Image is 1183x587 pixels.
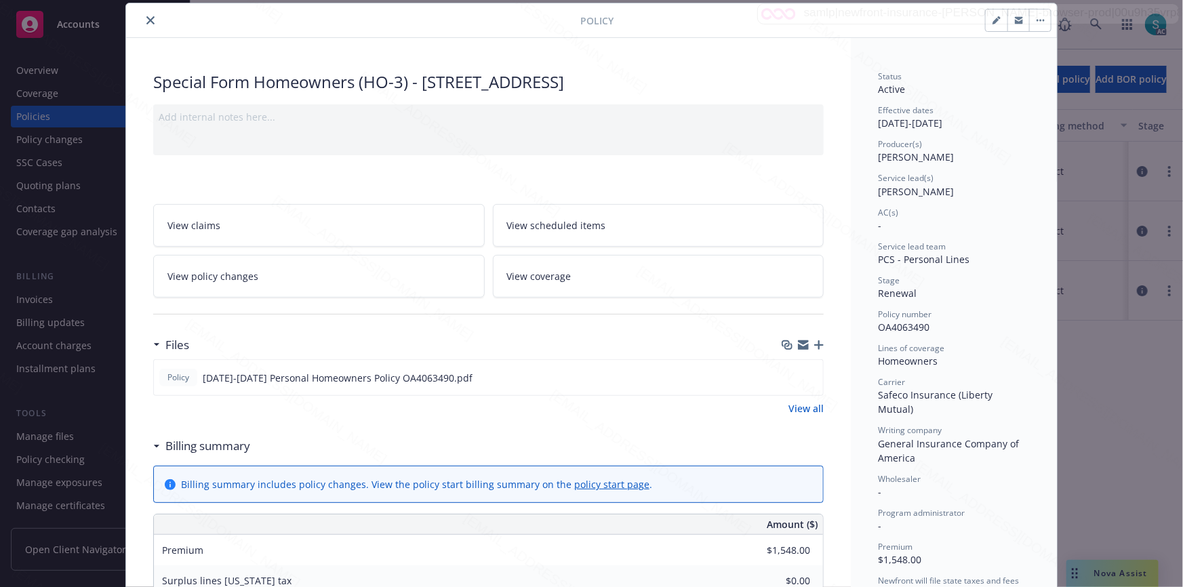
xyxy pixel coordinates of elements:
span: Amount ($) [767,517,818,531]
span: Program administrator [878,507,965,519]
span: View claims [167,218,220,232]
span: - [878,519,881,532]
span: - [878,219,881,232]
span: Surplus lines [US_STATE] tax [162,574,292,587]
a: View policy changes [153,255,485,298]
span: General Insurance Company of America [878,437,1022,464]
h3: Files [165,336,189,354]
span: Policy [165,371,192,384]
span: Stage [878,275,900,286]
div: Add internal notes here... [159,110,818,124]
div: Special Form Homeowners (HO-3) - [STREET_ADDRESS] [153,70,824,94]
input: 0.00 [730,540,818,561]
div: Billing summary [153,437,250,455]
button: close [142,12,159,28]
span: Renewal [878,287,917,300]
a: View coverage [493,255,824,298]
button: download file [784,371,795,385]
div: Homeowners [878,354,1030,368]
span: OA4063490 [878,321,929,333]
span: [DATE]-[DATE] Personal Homeowners Policy OA4063490.pdf [203,371,473,385]
h3: Billing summary [165,437,250,455]
div: Files [153,336,189,354]
span: [PERSON_NAME] [878,185,954,198]
span: Lines of coverage [878,342,944,354]
span: View coverage [507,269,572,283]
span: Effective dates [878,104,934,116]
div: Billing summary includes policy changes. View the policy start billing summary on the . [181,477,652,491]
span: Writing company [878,424,942,436]
button: preview file [805,371,818,385]
span: - [878,485,881,498]
a: View claims [153,204,485,247]
a: View scheduled items [493,204,824,247]
div: [DATE] - [DATE] [878,104,1030,130]
span: Carrier [878,376,905,388]
span: Producer(s) [878,138,922,150]
span: View scheduled items [507,218,606,232]
span: AC(s) [878,207,898,218]
span: PCS - Personal Lines [878,253,969,266]
span: $1,548.00 [878,553,921,566]
a: View all [788,401,824,416]
span: Premium [162,544,203,556]
span: Policy number [878,308,931,320]
span: [PERSON_NAME] [878,150,954,163]
span: Premium [878,541,913,552]
span: Newfront will file state taxes and fees [878,575,1019,586]
span: Status [878,70,902,82]
span: Policy [580,14,614,28]
span: Safeco Insurance (Liberty Mutual) [878,388,995,416]
span: Service lead team [878,241,946,252]
span: Service lead(s) [878,172,934,184]
span: Wholesaler [878,473,921,485]
span: View policy changes [167,269,258,283]
a: policy start page [574,478,649,491]
span: Active [878,83,905,96]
